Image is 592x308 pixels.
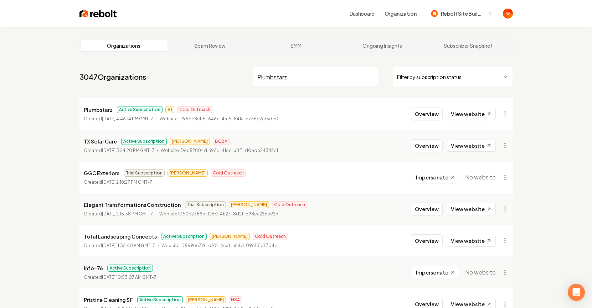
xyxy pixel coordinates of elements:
[121,138,167,145] span: Active Subscription
[81,40,167,51] a: Organizations
[339,40,425,51] a: Ongoing Insights
[380,7,421,20] button: Organization
[84,274,156,281] p: Created
[102,179,152,185] time: [DATE] 2:18:27 PM GMT-7
[168,169,208,177] span: [PERSON_NAME]
[416,269,448,276] span: Impersonate
[159,210,278,218] p: Website ID 50e2389b-f26d-4b27-8d21-b98ea226b92b
[84,210,153,218] p: Created
[411,139,443,152] button: Overview
[229,201,269,208] span: [PERSON_NAME]
[170,138,210,145] span: [PERSON_NAME]
[210,233,250,240] span: [PERSON_NAME]
[84,115,153,122] p: Created
[79,72,146,82] a: 3047Organizations
[213,138,230,145] span: BCBA
[161,147,278,154] p: Website ID ec52804d-9e1d-416c-a8f1-d0edb24342c1
[447,235,496,247] a: View website
[253,233,288,240] span: Cold Outreach
[416,174,448,181] span: Impersonate
[253,40,339,51] a: SMM
[165,106,174,113] span: AJ
[447,203,496,215] a: View website
[186,296,226,303] span: [PERSON_NAME]
[412,171,459,184] button: Impersonate
[102,148,154,153] time: [DATE] 3:24:20 PM GMT-7
[84,200,181,209] p: Elegant Transformations Construction
[124,169,165,177] span: Trial Subscription
[211,169,246,177] span: Cold Outreach
[84,169,119,177] p: GGC Exteriors
[441,10,484,17] span: Rebolt Site Builder
[84,296,133,304] p: Pristine Cleaning SF
[503,9,513,19] img: Avan Fahimi
[425,40,511,51] a: Subscriber Snapshot
[465,268,496,277] span: No website
[350,10,375,17] a: Dashboard
[84,242,155,249] p: Created
[84,137,117,146] p: TX Solar Care
[568,284,585,301] div: Open Intercom Messenger
[272,201,307,208] span: Cold Outreach
[79,9,117,19] img: Rebolt Logo
[167,40,253,51] a: Spam Review
[229,296,242,303] span: HSA
[411,234,443,247] button: Overview
[137,296,183,303] span: Active Subscription
[185,201,226,208] span: Trial Subscription
[253,67,378,87] input: Search by name or ID
[412,266,459,279] button: Impersonate
[102,243,155,248] time: [DATE] 11:35:40 AM GMT-7
[447,140,496,152] a: View website
[503,9,513,19] button: Open user button
[102,275,156,280] time: [DATE] 10:53:07 AM GMT-7
[117,106,163,113] span: Active Subscription
[107,265,153,272] span: Active Subscription
[84,232,157,241] p: Total Landscaping Concepts
[465,173,496,182] span: No website
[447,108,496,120] a: View website
[102,211,153,216] time: [DATE] 2:15:38 PM GMT-7
[160,115,278,122] p: Website ID 99cc8cb5-646c-4a15-841a-c736c2c15dc0
[102,116,153,121] time: [DATE] 4:46:14 PM GMT-7
[411,203,443,215] button: Overview
[84,179,152,186] p: Created
[84,147,154,154] p: Created
[431,10,438,17] img: Rebolt Site Builder
[84,105,113,114] p: Plumbstarz
[411,108,443,120] button: Overview
[161,233,207,240] span: Active Subscription
[161,242,278,249] p: Website ID 569be719-df01-4ca1-a54d-096131e7704d
[177,106,212,113] span: Cold Outreach
[84,264,103,272] p: info-76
